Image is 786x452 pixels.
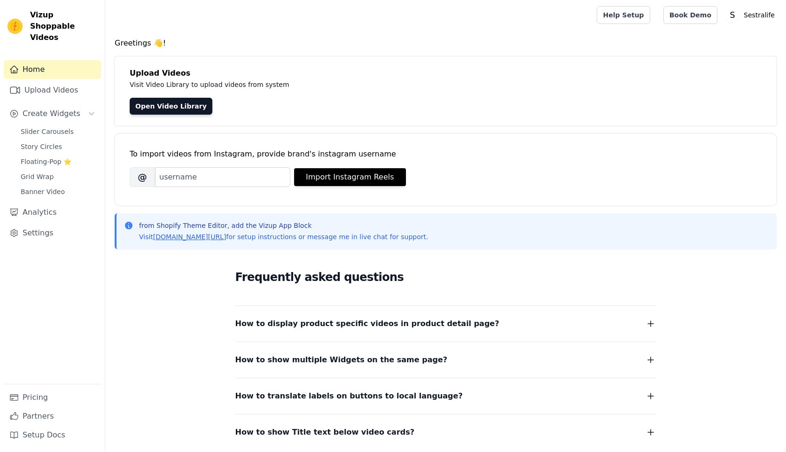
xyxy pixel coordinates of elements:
[235,268,656,287] h2: Frequently asked questions
[4,203,101,222] a: Analytics
[130,148,762,160] div: To import videos from Instagram, provide brand's instagram username
[130,68,762,79] h4: Upload Videos
[725,7,778,23] button: S Sestralife
[21,172,54,181] span: Grid Wrap
[235,353,656,366] button: How to show multiple Widgets on the same page?
[21,157,71,166] span: Floating-Pop ⭐
[4,426,101,444] a: Setup Docs
[663,6,717,24] a: Book Demo
[235,390,656,403] button: How to translate labels on buttons to local language?
[15,185,101,198] a: Banner Video
[294,168,406,186] button: Import Instagram Reels
[235,317,499,330] span: How to display product specific videos in product detail page?
[15,170,101,183] a: Grid Wrap
[235,426,656,439] button: How to show Title text below video cards?
[130,167,155,187] span: @
[597,6,650,24] a: Help Setup
[21,142,62,151] span: Story Circles
[235,426,415,439] span: How to show Title text below video cards?
[4,60,101,79] a: Home
[15,140,101,153] a: Story Circles
[155,167,290,187] input: username
[139,232,428,242] p: Visit for setup instructions or message me in live chat for support.
[23,108,80,119] span: Create Widgets
[130,79,551,90] p: Visit Video Library to upload videos from system
[130,98,212,115] a: Open Video Library
[115,38,777,49] h4: Greetings 👋!
[4,388,101,407] a: Pricing
[235,390,463,403] span: How to translate labels on buttons to local language?
[4,407,101,426] a: Partners
[21,187,65,196] span: Banner Video
[740,7,778,23] p: Sestralife
[235,353,448,366] span: How to show multiple Widgets on the same page?
[235,317,656,330] button: How to display product specific videos in product detail page?
[730,10,735,20] text: S
[4,224,101,242] a: Settings
[15,125,101,138] a: Slider Carousels
[139,221,428,230] p: from Shopify Theme Editor, add the Vizup App Block
[8,19,23,34] img: Vizup
[4,104,101,123] button: Create Widgets
[15,155,101,168] a: Floating-Pop ⭐
[4,81,101,100] a: Upload Videos
[153,233,226,241] a: [DOMAIN_NAME][URL]
[21,127,74,136] span: Slider Carousels
[30,9,97,43] span: Vizup Shoppable Videos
